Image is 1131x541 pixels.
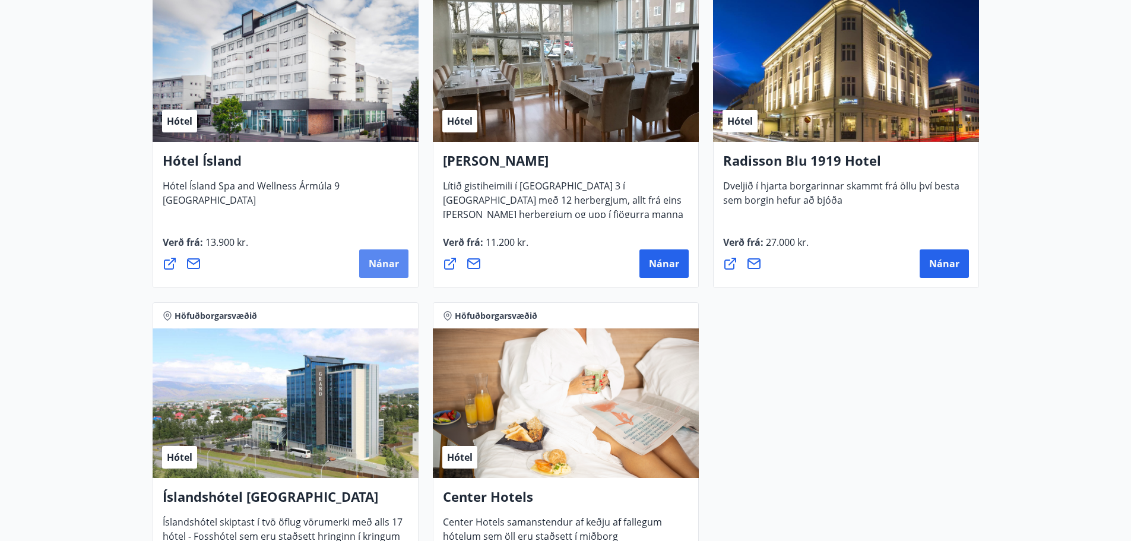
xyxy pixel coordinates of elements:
span: 27.000 kr. [763,236,809,249]
button: Nánar [359,249,408,278]
span: Verð frá : [723,236,809,258]
h4: [PERSON_NAME] [443,151,689,179]
span: Dveljið í hjarta borgarinnar skammt frá öllu því besta sem borgin hefur að bjóða [723,179,959,216]
span: Höfuðborgarsvæðið [175,310,257,322]
button: Nánar [639,249,689,278]
span: 13.900 kr. [203,236,248,249]
h4: Íslandshótel [GEOGRAPHIC_DATA] [163,488,408,515]
span: Hótel [727,115,753,128]
span: Hótel [167,451,192,464]
span: Höfuðborgarsvæðið [455,310,537,322]
span: Lítið gistiheimili í [GEOGRAPHIC_DATA] 3 í [GEOGRAPHIC_DATA] með 12 herbergjum, allt frá eins [PE... [443,179,683,245]
span: Hótel [167,115,192,128]
h4: Center Hotels [443,488,689,515]
span: Hótel [447,451,473,464]
span: Nánar [929,257,959,270]
span: Nánar [649,257,679,270]
h4: Radisson Blu 1919 Hotel [723,151,969,179]
span: Nánar [369,257,399,270]
span: Hótel [447,115,473,128]
span: 11.200 kr. [483,236,528,249]
span: Verð frá : [443,236,528,258]
button: Nánar [920,249,969,278]
h4: Hótel Ísland [163,151,408,179]
span: Verð frá : [163,236,248,258]
span: Hótel Ísland Spa and Wellness Ármúla 9 [GEOGRAPHIC_DATA] [163,179,340,216]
